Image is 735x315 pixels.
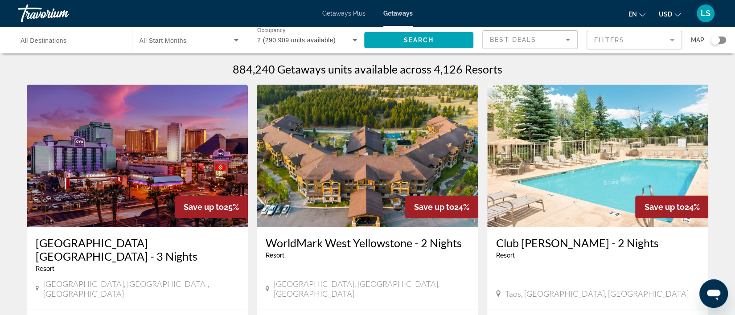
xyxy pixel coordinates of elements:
a: Getaways [383,10,413,17]
a: [GEOGRAPHIC_DATA] [GEOGRAPHIC_DATA] - 3 Nights [36,236,239,263]
span: LS [701,9,710,18]
img: A412O01X.jpg [487,85,709,227]
span: [GEOGRAPHIC_DATA], [GEOGRAPHIC_DATA], [GEOGRAPHIC_DATA] [43,279,239,299]
button: Change currency [659,8,681,20]
div: 24% [405,196,478,218]
span: USD [659,11,672,18]
button: Change language [628,8,645,20]
button: Search [364,32,474,48]
span: 2 (290,909 units available) [257,37,336,44]
img: RM79E01X.jpg [27,85,248,227]
span: Save up to [644,202,684,212]
span: Save up to [184,202,224,212]
button: Filter [587,30,682,50]
span: Resort [36,265,54,272]
mat-select: Sort by [490,34,570,45]
div: 24% [635,196,708,218]
span: All Start Months [140,37,187,44]
h1: 884,240 Getaways units available across 4,126 Resorts [233,62,502,76]
span: Resort [266,252,284,259]
span: en [628,11,637,18]
span: All Destinations [21,37,67,44]
span: Taos, [GEOGRAPHIC_DATA], [GEOGRAPHIC_DATA] [505,289,689,299]
a: Club [PERSON_NAME] - 2 Nights [496,236,700,250]
img: A411E01X.jpg [257,85,478,227]
div: 25% [175,196,248,218]
a: WorldMark West Yellowstone - 2 Nights [266,236,469,250]
span: Search [403,37,434,44]
iframe: Button to launch messaging window [699,279,728,308]
button: User Menu [694,4,717,23]
span: [GEOGRAPHIC_DATA], [GEOGRAPHIC_DATA], [GEOGRAPHIC_DATA] [274,279,469,299]
a: Getaways Plus [322,10,365,17]
span: Occupancy [257,28,285,33]
a: Travorium [18,2,107,25]
span: Resort [496,252,515,259]
span: Map [691,34,704,46]
span: Save up to [414,202,454,212]
span: Best Deals [490,36,536,43]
